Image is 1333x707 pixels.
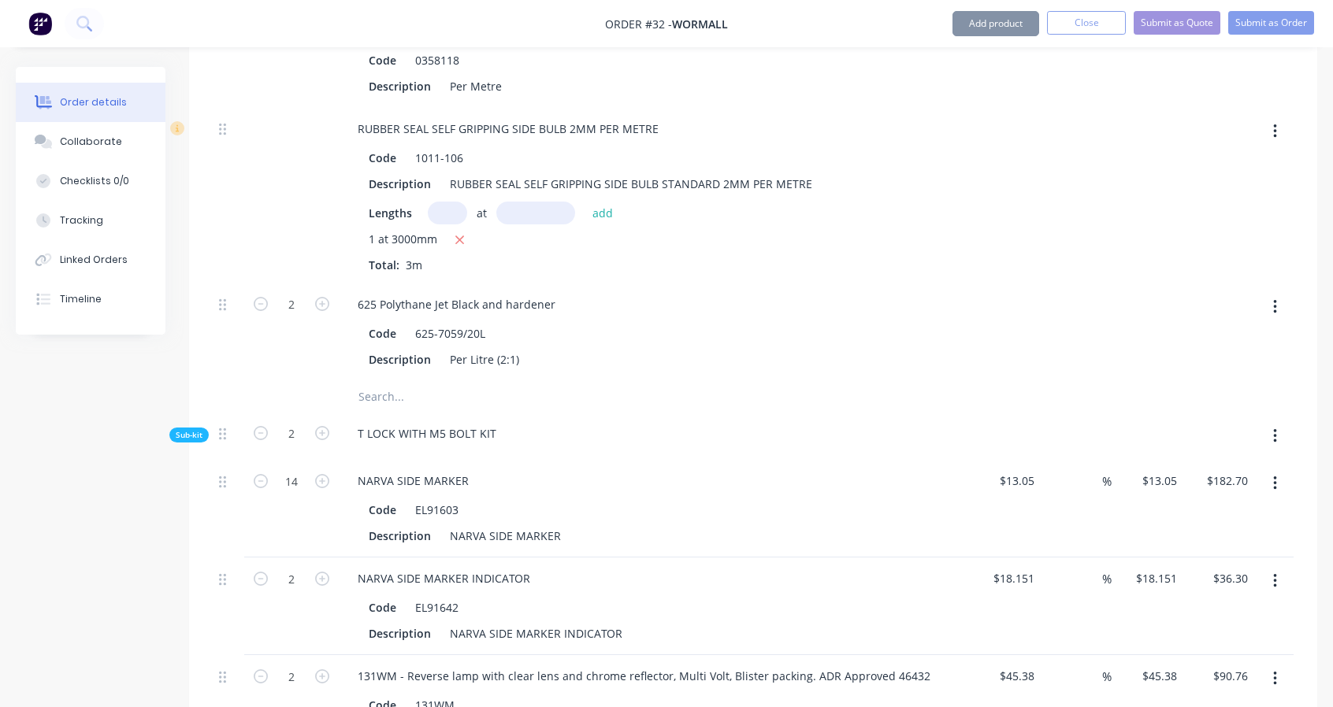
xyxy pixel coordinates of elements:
div: RUBBER SEAL SELF GRIPPING SIDE BULB STANDARD 2MM PER METRE [444,172,819,195]
span: Lengths [369,205,412,221]
div: NARVA SIDE MARKER [345,469,481,492]
div: Sub-kit [169,428,209,442]
span: 3m [399,257,429,272]
div: Code [362,322,403,345]
button: Close [1047,11,1126,35]
span: Total: [369,257,399,272]
div: EL91642 [409,596,465,619]
button: Timeline [16,279,165,319]
div: 1011-106 [409,146,470,169]
div: Timeline [60,292,102,306]
input: Search... [358,381,673,413]
button: Linked Orders [16,240,165,279]
div: Collaborate [60,135,122,149]
span: Wormall [672,17,728,31]
span: % [1102,668,1112,686]
span: % [1102,472,1112,490]
div: Description [362,524,437,547]
div: Code [362,49,403,72]
div: Per Litre (2:1) [444,348,525,371]
button: Submit as Quote [1134,11,1220,35]
div: Description [362,75,437,98]
div: Per Metre [444,75,508,98]
div: Description [362,348,437,371]
button: Collaborate [16,122,165,161]
div: 625 Polythane Jet Black and hardener [345,293,568,316]
div: NARVA SIDE MARKER [444,524,567,547]
div: 131WM - Reverse lamp with clear lens and chrome reflector, Multi Volt, Blister packing. ADR Appro... [345,664,943,687]
img: Factory [28,12,52,35]
button: Submit as Order [1228,11,1314,35]
div: EL91603 [409,498,465,521]
div: NARVA SIDE MARKER INDICATOR [444,622,629,645]
div: T LOCK WITH M5 BOLT KIT [345,422,509,445]
div: 625-7059/20L [409,322,492,345]
div: Code [362,498,403,521]
span: Sub-kit [176,429,202,441]
div: NARVA SIDE MARKER INDICATOR [345,567,543,590]
span: % [1102,570,1112,588]
span: 1 at 3000mm [369,231,437,250]
div: Description [362,622,437,645]
div: RUBBER SEAL SELF GRIPPING SIDE BULB 2MM PER METRE [345,117,671,140]
div: Checklists 0/0 [60,174,129,188]
button: Checklists 0/0 [16,161,165,201]
button: Tracking [16,201,165,240]
div: Description [362,172,437,195]
div: Order details [60,95,127,109]
div: 0358118 [409,49,466,72]
button: Order details [16,83,165,122]
span: Order #32 - [605,17,672,31]
div: Code [362,146,403,169]
div: Code [362,596,403,619]
button: add [585,202,622,223]
div: Linked Orders [60,253,128,267]
div: Tracking [60,213,103,228]
span: at [477,205,487,221]
button: Add product [952,11,1039,36]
